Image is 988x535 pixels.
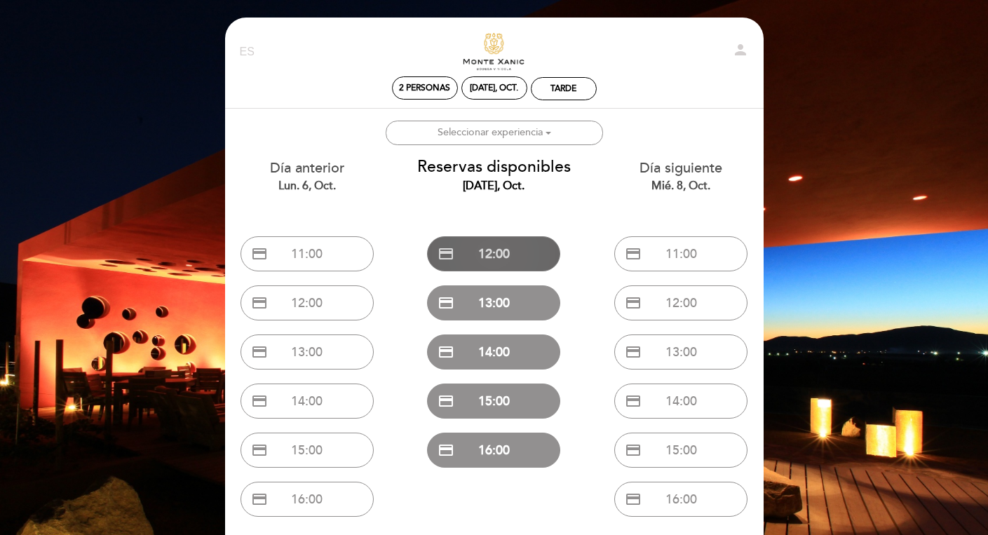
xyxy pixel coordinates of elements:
[438,344,454,360] span: credit_card
[438,294,454,311] span: credit_card
[386,121,603,145] button: Seleccionar experiencia
[614,384,747,419] button: credit_card 14:00
[614,285,747,320] button: credit_card 12:00
[438,126,543,138] ng-container: Seleccionar experiencia
[411,178,577,194] div: [DATE], oct.
[625,442,642,459] span: credit_card
[251,245,268,262] span: credit_card
[614,334,747,370] button: credit_card 13:00
[625,344,642,360] span: credit_card
[427,236,560,271] button: credit_card 12:00
[241,334,374,370] button: credit_card 13:00
[251,442,268,459] span: credit_card
[625,393,642,409] span: credit_card
[241,384,374,419] button: credit_card 14:00
[427,285,560,320] button: credit_card 13:00
[470,83,518,93] div: [DATE], oct.
[251,491,268,508] span: credit_card
[438,442,454,459] span: credit_card
[732,41,749,58] i: person
[550,83,576,94] div: Tarde
[224,158,391,194] div: Día anterior
[241,433,374,468] button: credit_card 15:00
[241,236,374,271] button: credit_card 11:00
[614,236,747,271] button: credit_card 11:00
[625,491,642,508] span: credit_card
[625,245,642,262] span: credit_card
[427,384,560,419] button: credit_card 15:00
[241,482,374,517] button: credit_card 16:00
[241,285,374,320] button: credit_card 12:00
[427,433,560,468] button: credit_card 16:00
[251,393,268,409] span: credit_card
[598,158,764,194] div: Día siguiente
[224,178,391,194] div: lun. 6, oct.
[625,294,642,311] span: credit_card
[411,156,577,195] div: Reservas disponibles
[614,482,747,517] button: credit_card 16:00
[251,344,268,360] span: credit_card
[427,334,560,370] button: credit_card 14:00
[438,393,454,409] span: credit_card
[399,83,450,93] span: 2 personas
[732,41,749,63] button: person
[407,33,582,72] a: Descubre Monte Xanic
[614,433,747,468] button: credit_card 15:00
[251,294,268,311] span: credit_card
[438,245,454,262] span: credit_card
[598,178,764,194] div: mié. 8, oct.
